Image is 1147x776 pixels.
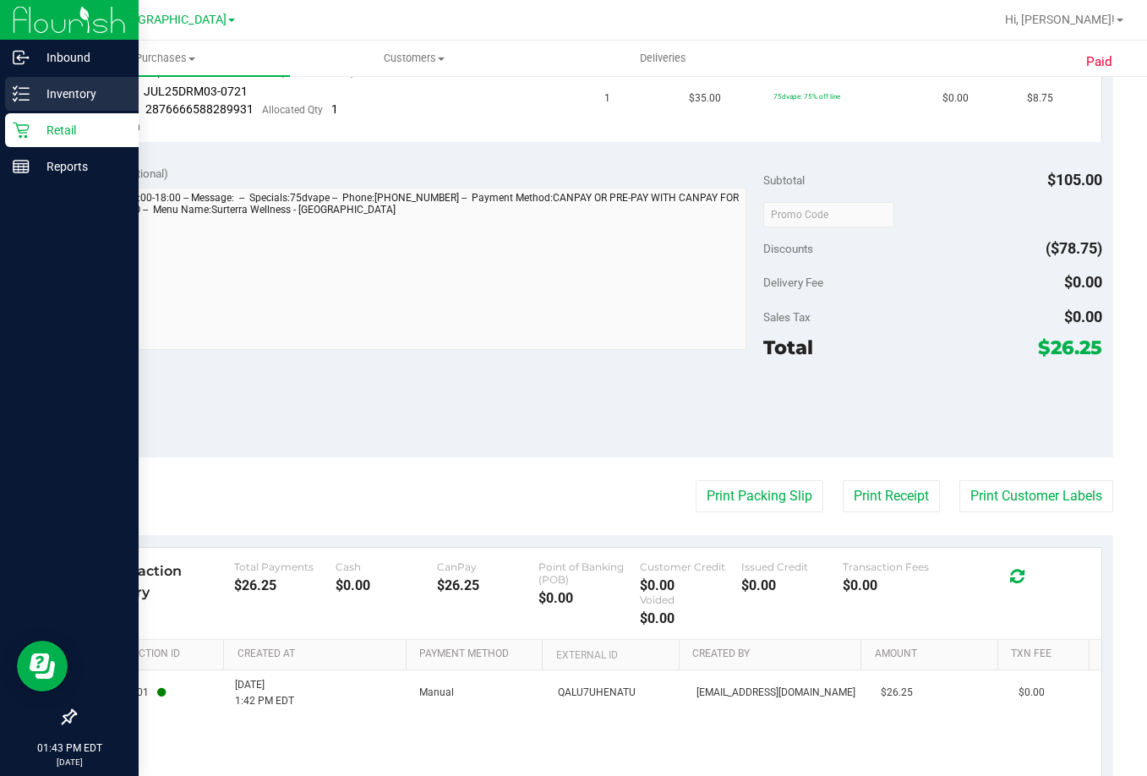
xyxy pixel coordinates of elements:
[30,84,131,104] p: Inventory
[843,577,944,593] div: $0.00
[1019,685,1045,701] span: $0.00
[640,577,741,593] div: $0.00
[640,593,741,606] div: Voided
[875,648,991,661] a: Amount
[30,47,131,68] p: Inbound
[111,13,227,27] span: [GEOGRAPHIC_DATA]
[741,577,843,593] div: $0.00
[640,610,741,626] div: $0.00
[437,577,538,593] div: $26.25
[763,202,894,227] input: Promo Code
[696,685,855,701] span: [EMAIL_ADDRESS][DOMAIN_NAME]
[538,41,788,76] a: Deliveries
[1027,90,1053,107] span: $8.75
[144,85,248,98] span: JUL25DRM03-0721
[1005,13,1115,26] span: Hi, [PERSON_NAME]!
[763,310,811,324] span: Sales Tax
[291,51,538,66] span: Customers
[290,41,539,76] a: Customers
[942,90,969,107] span: $0.00
[1046,239,1102,257] span: ($78.75)
[763,173,805,187] span: Subtotal
[235,677,294,709] span: [DATE] 1:42 PM EDT
[1064,308,1102,325] span: $0.00
[41,51,290,66] span: Purchases
[843,560,944,573] div: Transaction Fees
[692,648,855,661] a: Created By
[538,590,640,606] div: $0.00
[262,104,323,116] span: Allocated Qty
[8,740,131,756] p: 01:43 PM EDT
[640,560,741,573] div: Customer Credit
[773,92,840,101] span: 75dvape: 75% off line
[437,560,538,573] div: CanPay
[336,577,437,593] div: $0.00
[13,85,30,102] inline-svg: Inventory
[8,756,131,768] p: [DATE]
[238,648,400,661] a: Created At
[741,560,843,573] div: Issued Credit
[696,480,823,512] button: Print Packing Slip
[843,480,940,512] button: Print Receipt
[881,685,913,701] span: $26.25
[419,648,536,661] a: Payment Method
[1086,52,1112,72] span: Paid
[1011,648,1082,661] a: Txn Fee
[41,41,290,76] a: Purchases
[617,51,709,66] span: Deliveries
[30,120,131,140] p: Retail
[542,640,679,670] th: External ID
[145,102,254,116] span: 2876666588289931
[1064,273,1102,291] span: $0.00
[689,90,721,107] span: $35.00
[17,641,68,691] iframe: Resource center
[558,685,636,701] span: QALU7UHENATU
[419,685,454,701] span: Manual
[763,336,813,359] span: Total
[100,648,217,661] a: Transaction ID
[30,156,131,177] p: Reports
[959,480,1113,512] button: Print Customer Labels
[763,233,813,264] span: Discounts
[234,560,336,573] div: Total Payments
[763,276,823,289] span: Delivery Fee
[538,560,640,586] div: Point of Banking (POB)
[13,49,30,66] inline-svg: Inbound
[13,122,30,139] inline-svg: Retail
[13,158,30,175] inline-svg: Reports
[1047,171,1102,189] span: $105.00
[234,577,336,593] div: $26.25
[331,102,338,116] span: 1
[1038,336,1102,359] span: $26.25
[604,90,610,107] span: 1
[336,560,437,573] div: Cash
[101,685,166,701] span: 11715901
